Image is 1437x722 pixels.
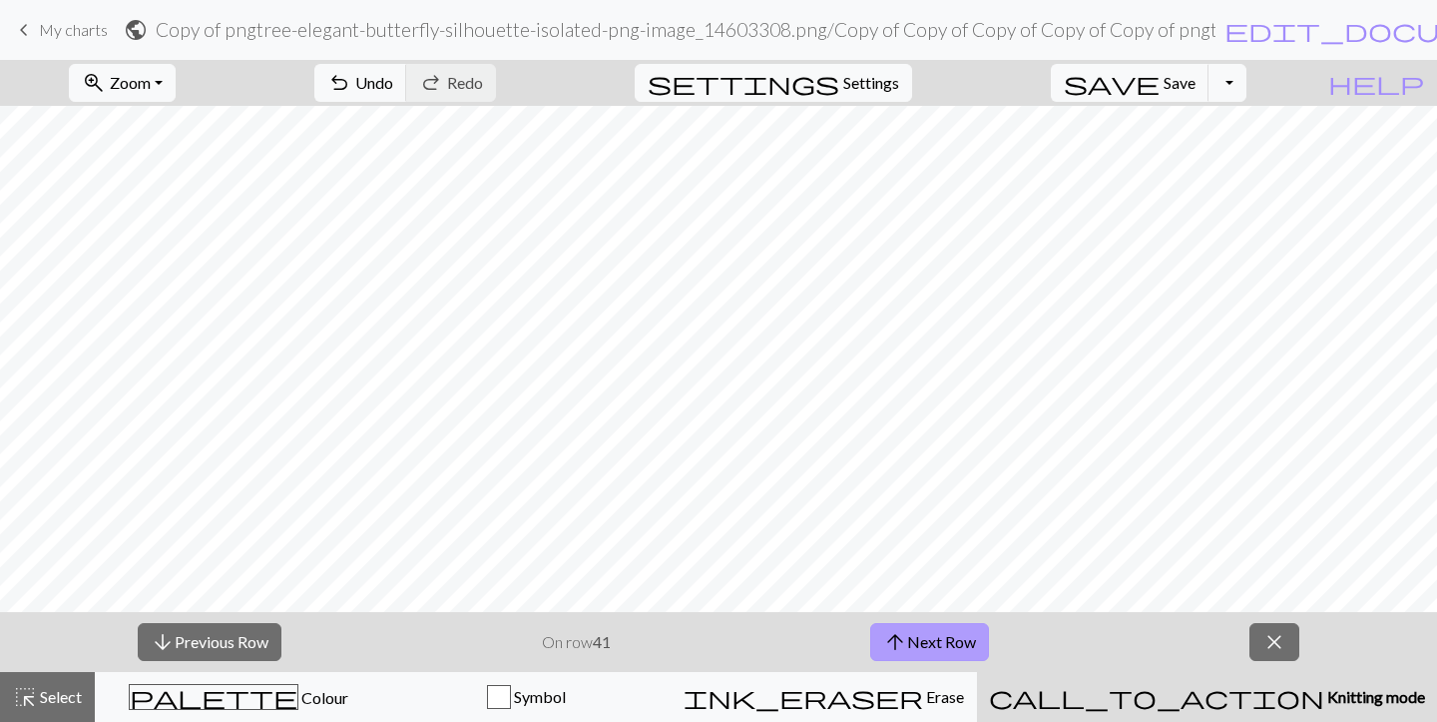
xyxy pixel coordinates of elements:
[138,623,281,661] button: Previous Row
[156,18,1215,41] h2: Copy of pngtree-elegant-butterfly-silhouette-isolated-png-image_14603308.png / Copy of Copy of Co...
[383,672,672,722] button: Symbol
[327,69,351,97] span: undo
[593,632,611,651] strong: 41
[124,16,148,44] span: public
[671,672,977,722] button: Erase
[37,687,82,706] span: Select
[314,64,407,102] button: Undo
[69,64,176,102] button: Zoom
[648,71,839,95] i: Settings
[883,628,907,656] span: arrow_upward
[95,672,383,722] button: Colour
[542,630,611,654] p: On row
[684,683,923,711] span: ink_eraser
[1051,64,1209,102] button: Save
[39,20,108,39] span: My charts
[989,683,1324,711] span: call_to_action
[511,687,566,706] span: Symbol
[1324,687,1425,706] span: Knitting mode
[82,69,106,97] span: zoom_in
[870,623,989,661] button: Next Row
[843,71,899,95] span: Settings
[355,73,393,92] span: Undo
[130,683,297,711] span: palette
[110,73,151,92] span: Zoom
[648,69,839,97] span: settings
[12,13,108,47] a: My charts
[151,628,175,656] span: arrow_downward
[1328,69,1424,97] span: help
[1164,73,1196,92] span: Save
[1262,628,1286,656] span: close
[635,64,912,102] button: SettingsSettings
[977,672,1437,722] button: Knitting mode
[298,688,348,707] span: Colour
[923,687,964,706] span: Erase
[1064,69,1160,97] span: save
[13,683,37,711] span: highlight_alt
[12,16,36,44] span: keyboard_arrow_left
